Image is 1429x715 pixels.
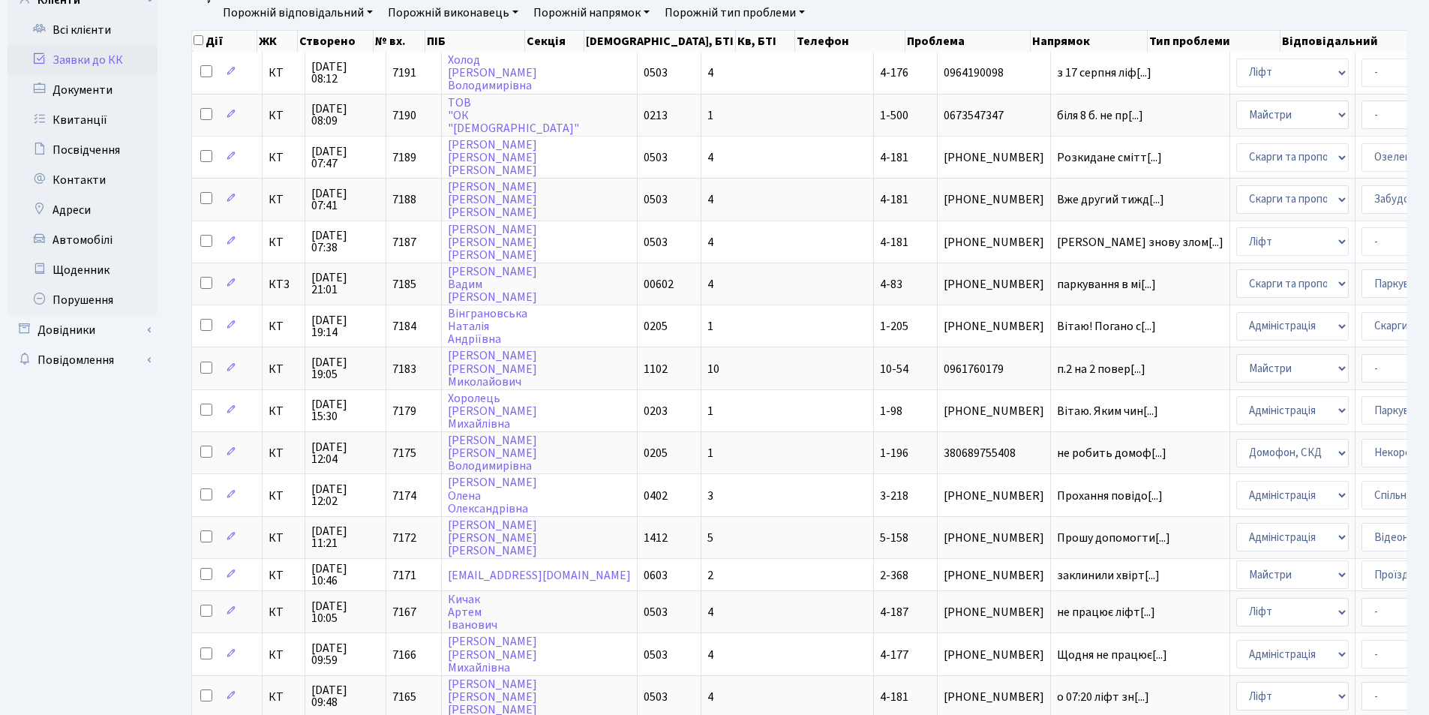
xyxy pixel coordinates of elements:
[448,591,497,633] a: КичакАртемІванович
[584,31,736,52] th: [DEMOGRAPHIC_DATA], БТІ
[944,110,1044,122] span: 0673547347
[269,405,299,417] span: КТ
[707,567,713,584] span: 2
[311,230,380,254] span: [DATE] 07:38
[311,642,380,666] span: [DATE] 09:59
[644,647,668,663] span: 0503
[311,483,380,507] span: [DATE] 12:02
[392,689,416,705] span: 7165
[944,363,1044,375] span: 0961760179
[425,31,524,52] th: ПІБ
[269,152,299,164] span: КТ
[644,488,668,504] span: 0402
[311,398,380,422] span: [DATE] 15:30
[880,647,908,663] span: 4-177
[448,634,537,676] a: [PERSON_NAME][PERSON_NAME]Михайлівна
[269,278,299,290] span: КТ3
[8,255,158,285] a: Щоденник
[8,75,158,105] a: Документи
[392,604,416,620] span: 7167
[707,530,713,546] span: 5
[644,65,668,81] span: 0503
[1057,361,1145,377] span: п.2 на 2 повер[...]
[707,445,713,461] span: 1
[1057,191,1164,208] span: Вже другий тижд[...]
[707,318,713,335] span: 1
[311,684,380,708] span: [DATE] 09:48
[1057,234,1223,251] span: [PERSON_NAME] знову злом[...]
[905,31,1031,52] th: Проблема
[1280,31,1415,52] th: Відповідальний
[1057,604,1155,620] span: не працює ліфт[...]
[880,488,908,504] span: 3-218
[944,532,1044,544] span: [PHONE_NUMBER]
[944,606,1044,618] span: [PHONE_NUMBER]
[269,320,299,332] span: КТ
[644,530,668,546] span: 1412
[311,103,380,127] span: [DATE] 08:09
[448,390,537,432] a: Хоролець[PERSON_NAME]Михайлівна
[392,445,416,461] span: 7175
[8,345,158,375] a: Повідомлення
[880,403,902,419] span: 1-98
[707,403,713,419] span: 1
[707,149,713,166] span: 4
[269,447,299,459] span: КТ
[644,689,668,705] span: 0503
[644,604,668,620] span: 0503
[707,647,713,663] span: 4
[311,61,380,85] span: [DATE] 08:12
[644,361,668,377] span: 1102
[269,194,299,206] span: КТ
[8,315,158,345] a: Довідники
[1057,318,1156,335] span: Вітаю! Погано с[...]
[8,15,158,45] a: Всі клієнти
[944,447,1044,459] span: 380689755408
[392,647,416,663] span: 7166
[448,221,537,263] a: [PERSON_NAME][PERSON_NAME][PERSON_NAME]
[8,135,158,165] a: Посвідчення
[269,606,299,618] span: КТ
[1057,276,1156,293] span: паркування в мі[...]
[944,152,1044,164] span: [PHONE_NUMBER]
[269,236,299,248] span: КТ
[8,165,158,195] a: Контакти
[257,31,298,52] th: ЖК
[392,276,416,293] span: 7185
[880,234,908,251] span: 4-181
[448,517,537,559] a: [PERSON_NAME][PERSON_NAME][PERSON_NAME]
[644,234,668,251] span: 0503
[311,356,380,380] span: [DATE] 19:05
[392,361,416,377] span: 7183
[707,488,713,504] span: 3
[880,65,908,81] span: 4-176
[880,276,902,293] span: 4-83
[311,272,380,296] span: [DATE] 21:01
[944,405,1044,417] span: [PHONE_NUMBER]
[392,318,416,335] span: 7184
[8,105,158,135] a: Квитанції
[707,191,713,208] span: 4
[944,691,1044,703] span: [PHONE_NUMBER]
[707,604,713,620] span: 4
[392,403,416,419] span: 7179
[1057,445,1166,461] span: не робить домоф[...]
[1057,530,1170,546] span: Прошу допомогти[...]
[644,191,668,208] span: 0503
[644,107,668,124] span: 0213
[311,441,380,465] span: [DATE] 12:04
[944,67,1044,79] span: 0964190098
[448,137,537,179] a: [PERSON_NAME][PERSON_NAME][PERSON_NAME]
[644,276,674,293] span: 00602
[374,31,426,52] th: № вх.
[707,361,719,377] span: 10
[707,689,713,705] span: 4
[1031,31,1148,52] th: Напрямок
[1057,149,1162,166] span: Розкидане смітт[...]
[944,569,1044,581] span: [PHONE_NUMBER]
[880,567,908,584] span: 2-368
[707,276,713,293] span: 4
[392,567,416,584] span: 7171
[448,179,537,221] a: [PERSON_NAME][PERSON_NAME][PERSON_NAME]
[880,191,908,208] span: 4-181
